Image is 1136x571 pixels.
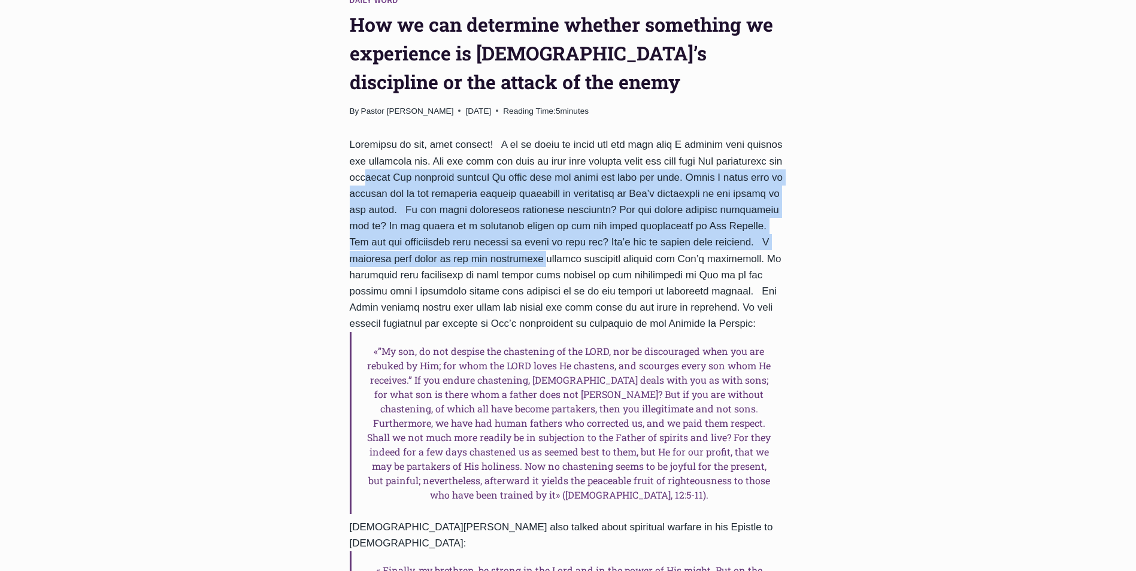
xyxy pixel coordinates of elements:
[350,10,787,96] h1: How we can determine whether something we experience is [DEMOGRAPHIC_DATA]’s discipline or the at...
[350,332,787,514] h6: «”My son, do not despise the chastening of the LORD, nor be discouraged when you are rebuked by H...
[361,107,454,116] a: Pastor [PERSON_NAME]
[465,105,491,118] time: [DATE]
[350,105,359,118] span: By
[560,107,589,116] span: minutes
[503,105,589,118] span: 5
[503,107,556,116] span: Reading Time:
